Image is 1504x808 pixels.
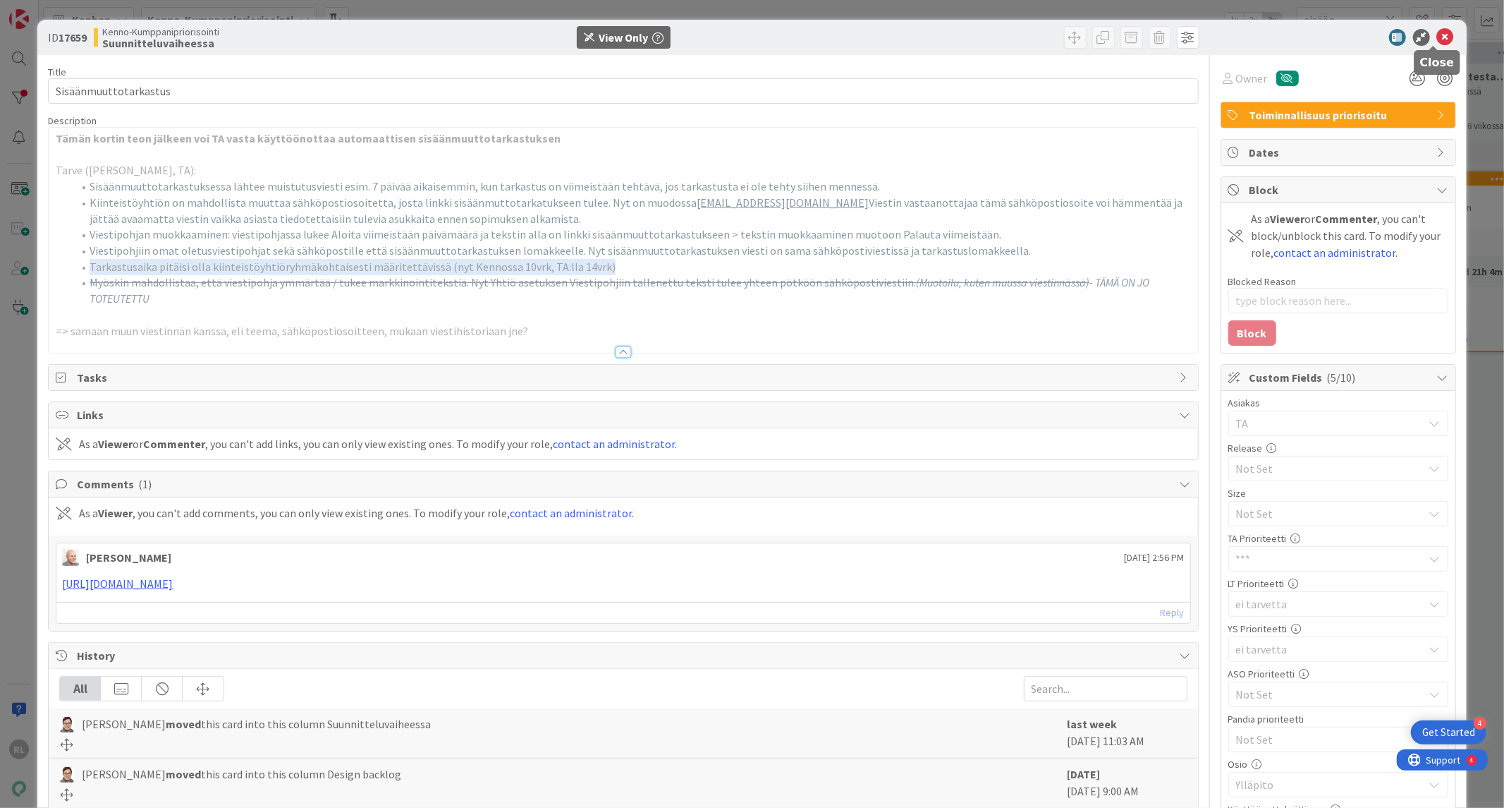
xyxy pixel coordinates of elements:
a: Reply [1161,604,1185,622]
b: 17659 [59,30,87,44]
span: Links [77,406,1172,423]
span: Ylläpito [1236,776,1424,793]
b: moved [166,717,201,731]
div: [DATE] 11:03 AM [1068,716,1187,751]
span: ei tarvetta [1236,639,1417,659]
span: Block [1249,181,1430,198]
input: Search... [1024,676,1187,701]
a: contact an administrator [1274,246,1396,260]
p: Tarve ([PERSON_NAME], TA): [56,162,1190,179]
span: Not Set [1236,730,1417,749]
span: Toiminnallisuus priorisoitu [1249,107,1430,123]
b: Commenter [1316,212,1378,226]
b: Suunnitteluvaiheessa [102,37,219,49]
p: => samaan muun viestinnän kanssa, eli teema, sähköpostiosoitteen, mukaan viestihistoriaan jne? [56,323,1190,339]
div: Size [1228,488,1448,498]
span: ( 5/10 ) [1327,370,1356,385]
span: [PERSON_NAME] this card into this column Suunnitteluvaiheessa [82,716,431,732]
span: ei tarvetta [1236,594,1417,614]
div: ASO Prioriteetti [1228,669,1448,679]
span: Viestipohjan muokkaaminen: viestipohjassa lukee Aloita viimeistään päivämäärä ja tekstin alla on ... [90,227,1001,241]
b: last week [1068,717,1118,731]
input: type card name here... [48,78,1198,104]
div: [DATE] 9:00 AM [1068,766,1187,801]
div: LT Prioriteetti [1228,579,1448,589]
span: Viestin vastaanottajaa tämä sähköpostiosoite voi hämmentää ja jättää avaamatta viestin vaikka asi... [90,195,1185,226]
span: TA [1236,415,1424,432]
span: Not Set [1236,685,1417,704]
div: Get Started [1422,725,1475,740]
span: Tasks [77,369,1172,386]
li: Tarkastusaika pitäisi olla kiinteistöyhtiöryhmäkohtaisesti määritettävissä (nyt Kennossa 10vrk, T... [73,259,1190,275]
div: Osio [1228,759,1448,769]
div: As a or , you can't block/unblock this card. To modify your role, . [1252,210,1448,261]
a: contact an administrator [510,506,632,520]
div: 4 [1474,717,1486,730]
span: Viestipohjiin omat oletusviestipohjat sekä sähköpostille että sisäänmuuttotarkastuksen lomakkeell... [90,243,1031,258]
div: 4 [73,6,77,17]
span: ID [48,29,87,46]
img: NG [62,549,79,566]
div: [PERSON_NAME] [86,549,171,566]
span: [DATE] 2:56 PM [1125,550,1185,565]
span: ( 1 ) [138,477,152,491]
b: Viewer [1271,212,1305,226]
div: YS Prioriteetti [1228,624,1448,634]
div: All [60,677,101,701]
strong: Tämän kortin teon jälkeen voi TA vasta käyttöönottaa automaattisen sisäänmuuttotarkastuksen [56,131,561,145]
b: moved [166,767,201,781]
button: Block [1228,320,1276,346]
a: [URL][DOMAIN_NAME] [62,577,173,591]
img: SM [59,717,75,732]
div: Release [1228,443,1448,453]
b: Viewer [98,437,133,451]
span: [PERSON_NAME] this card into this column Design backlog [82,766,401,783]
div: Pandia prioriteetti [1228,714,1448,724]
div: Open Get Started checklist, remaining modules: 4 [1411,720,1486,744]
div: As a , you can't add comments, you can only view existing ones. To modify your role, . [79,505,634,521]
div: Asiakas [1228,398,1448,408]
label: Blocked Reason [1228,275,1297,288]
img: SM [59,767,75,783]
span: Kenno-Kumppanipriorisointi [102,26,219,37]
s: Myöskin mahdollistaa, että viestipohja ymmärtää / tukee markkinointitekstiä. Nyt Yhtiö asetuksen ... [90,275,916,289]
div: View Only [599,29,648,46]
div: TA Prioriteetti [1228,533,1448,543]
span: Owner [1236,70,1268,87]
b: Commenter [143,437,205,451]
span: Custom Fields [1249,369,1430,386]
b: [DATE] [1068,767,1101,781]
span: Description [48,114,97,127]
span: Kiinteistöyhtiön on mahdollista muuttaa sähköpostiosoitetta, josta linkki sisäänmuttotarkatukseen... [90,195,697,210]
span: Sisäänmuuttotarkastuksessa lähtee muistutusviesti esim. 7 päivää aikaisemmin, kun tarkastus on vi... [90,179,880,193]
a: [EMAIL_ADDRESS][DOMAIN_NAME] [697,195,869,210]
span: Not Set [1236,504,1417,524]
span: History [77,647,1172,664]
span: Support [30,2,64,19]
h5: Close [1420,56,1455,69]
span: Dates [1249,144,1430,161]
div: As a or , you can't add links, you can only view existing ones. To modify your role, . [79,435,677,452]
s: (Muotoilu, kuten muussa viestinnässä) [916,275,1089,289]
a: contact an administrator [553,437,675,451]
span: Not Set [1236,460,1424,477]
span: Comments [77,476,1172,493]
b: Viewer [98,506,133,520]
label: Title [48,66,66,78]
